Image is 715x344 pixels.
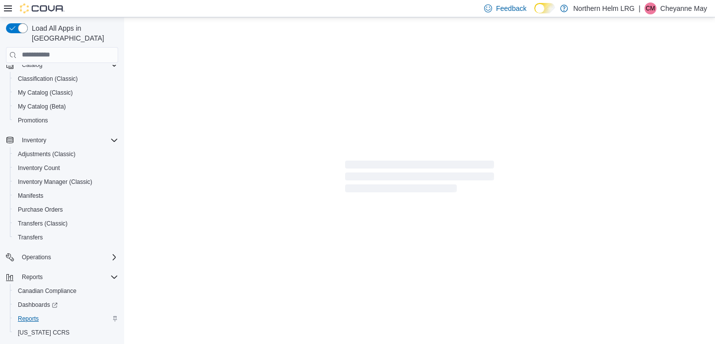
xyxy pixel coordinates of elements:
[10,100,122,114] button: My Catalog (Beta)
[345,163,494,194] span: Loading
[22,253,51,261] span: Operations
[10,189,122,203] button: Manifests
[18,315,39,323] span: Reports
[18,206,63,214] span: Purchase Orders
[2,270,122,284] button: Reports
[10,326,122,340] button: [US_STATE] CCRS
[14,101,118,113] span: My Catalog (Beta)
[18,59,118,71] span: Catalog
[18,220,68,228] span: Transfers (Classic)
[18,251,55,263] button: Operations
[22,136,46,144] span: Inventory
[660,2,707,14] p: Cheyanne May
[10,298,122,312] a: Dashboards
[14,299,62,311] a: Dashboards
[14,73,118,85] span: Classification (Classic)
[18,116,48,124] span: Promotions
[18,89,73,97] span: My Catalog (Classic)
[18,287,76,295] span: Canadian Compliance
[18,329,70,337] span: [US_STATE] CCRS
[18,164,60,172] span: Inventory Count
[14,148,79,160] a: Adjustments (Classic)
[14,101,70,113] a: My Catalog (Beta)
[14,327,118,339] span: Washington CCRS
[18,271,47,283] button: Reports
[14,313,43,325] a: Reports
[20,3,65,13] img: Cova
[2,58,122,72] button: Catalog
[14,190,47,202] a: Manifests
[22,273,43,281] span: Reports
[644,2,656,14] div: Cheyanne May
[534,3,555,13] input: Dark Mode
[14,176,96,188] a: Inventory Manager (Classic)
[14,162,64,174] a: Inventory Count
[18,301,58,309] span: Dashboards
[14,218,118,229] span: Transfers (Classic)
[18,134,50,146] button: Inventory
[18,150,75,158] span: Adjustments (Classic)
[10,217,122,230] button: Transfers (Classic)
[10,175,122,189] button: Inventory Manager (Classic)
[14,115,52,126] a: Promotions
[10,203,122,217] button: Purchase Orders
[14,231,47,243] a: Transfers
[22,61,42,69] span: Catalog
[10,161,122,175] button: Inventory Count
[10,230,122,244] button: Transfers
[14,313,118,325] span: Reports
[14,285,118,297] span: Canadian Compliance
[14,190,118,202] span: Manifests
[14,327,73,339] a: [US_STATE] CCRS
[14,148,118,160] span: Adjustments (Classic)
[18,271,118,283] span: Reports
[14,231,118,243] span: Transfers
[18,178,92,186] span: Inventory Manager (Classic)
[28,23,118,43] span: Load All Apps in [GEOGRAPHIC_DATA]
[18,251,118,263] span: Operations
[14,204,118,216] span: Purchase Orders
[18,233,43,241] span: Transfers
[14,176,118,188] span: Inventory Manager (Classic)
[14,162,118,174] span: Inventory Count
[10,284,122,298] button: Canadian Compliance
[2,250,122,264] button: Operations
[10,312,122,326] button: Reports
[10,86,122,100] button: My Catalog (Classic)
[10,114,122,127] button: Promotions
[645,2,655,14] span: CM
[10,72,122,86] button: Classification (Classic)
[14,218,71,229] a: Transfers (Classic)
[14,73,82,85] a: Classification (Classic)
[14,87,118,99] span: My Catalog (Classic)
[10,147,122,161] button: Adjustments (Classic)
[14,285,80,297] a: Canadian Compliance
[573,2,635,14] p: Northern Helm LRG
[14,87,77,99] a: My Catalog (Classic)
[18,192,43,200] span: Manifests
[18,59,46,71] button: Catalog
[534,13,535,14] span: Dark Mode
[18,103,66,111] span: My Catalog (Beta)
[18,75,78,83] span: Classification (Classic)
[14,299,118,311] span: Dashboards
[639,2,641,14] p: |
[18,134,118,146] span: Inventory
[14,115,118,126] span: Promotions
[496,3,526,13] span: Feedback
[14,204,67,216] a: Purchase Orders
[2,133,122,147] button: Inventory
